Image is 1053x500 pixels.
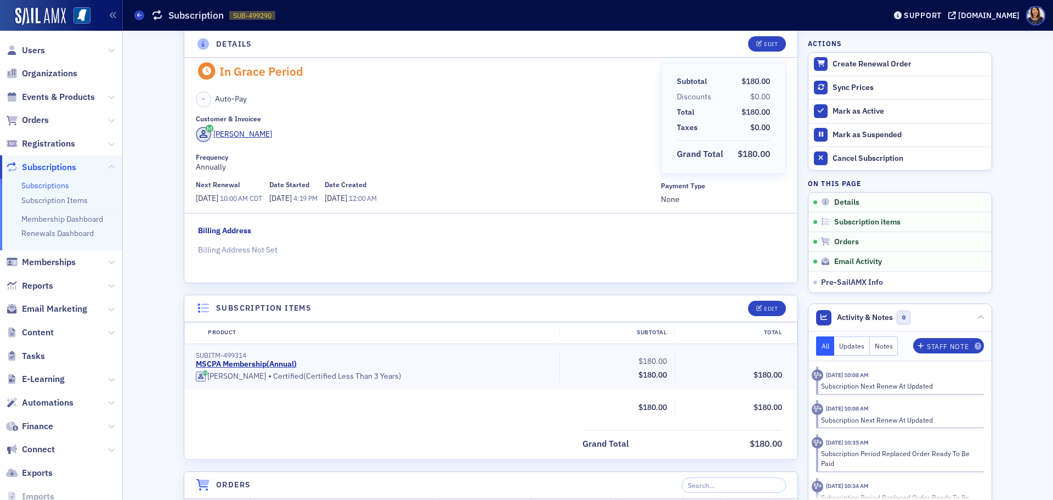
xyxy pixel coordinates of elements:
[826,405,869,412] time: 8/14/2025 10:08 AM
[196,127,272,142] a: [PERSON_NAME]
[22,467,53,479] span: Exports
[834,198,859,207] span: Details
[22,373,65,385] span: E-Learning
[738,148,770,159] span: $180.00
[559,328,674,337] div: Subtotal
[349,194,377,203] span: 12:00 AM
[834,217,901,227] span: Subscription items
[6,303,87,315] a: Email Marketing
[269,181,309,189] div: Date Started
[812,369,823,381] div: Activity
[6,114,49,126] a: Orders
[870,336,898,356] button: Notes
[196,372,266,381] a: [PERSON_NAME]
[754,402,782,412] span: $180.00
[677,91,711,103] div: Discounts
[826,371,869,379] time: 8/14/2025 10:08 AM
[6,373,65,385] a: E-Learning
[6,467,53,479] a: Exports
[808,147,992,170] button: Cancel Subscription
[816,336,835,356] button: All
[764,306,778,312] div: Edit
[22,443,55,456] span: Connect
[202,95,205,104] span: –
[638,370,667,380] span: $180.00
[821,277,883,287] span: Pre-SailAMX Info
[750,438,782,449] span: $180.00
[22,327,54,339] span: Content
[196,153,653,173] div: Annually
[207,372,266,381] div: [PERSON_NAME]
[812,403,823,415] div: Activity
[198,225,251,237] div: Billing Address
[22,420,53,432] span: Finance
[638,402,667,412] span: $180.00
[808,178,992,188] h4: On this page
[834,237,859,247] span: Orders
[22,161,76,173] span: Subscriptions
[21,214,103,224] a: Membership Dashboard
[325,193,349,203] span: [DATE]
[196,193,220,203] span: [DATE]
[15,8,66,25] img: SailAMX
[216,479,251,491] h4: Orders
[764,41,778,47] div: Edit
[269,193,293,203] span: [DATE]
[215,93,247,105] span: Auto-Pay
[22,138,75,150] span: Registrations
[196,371,552,382] div: Certified (Certified Less Than 3 Years)
[754,370,782,380] span: $180.00
[904,10,942,20] div: Support
[6,397,73,409] a: Automations
[22,256,76,268] span: Memberships
[220,194,248,203] span: 10:00 AM
[21,195,88,205] a: Subscription Items
[677,91,715,103] span: Discounts
[22,68,77,80] span: Organizations
[638,356,667,366] span: $180.00
[674,328,789,337] div: Total
[6,420,53,432] a: Finance
[6,161,76,173] a: Subscriptions
[661,182,705,190] div: Payment Type
[293,194,317,203] span: 4:19 PM
[913,338,984,353] button: Staff Note
[677,76,707,87] div: Subtotal
[196,181,240,189] div: Next Renewal
[22,91,95,103] span: Events & Products
[21,181,69,190] a: Subscriptions
[812,437,823,448] div: Activity
[22,44,45,57] span: Users
[216,38,252,50] h4: Details
[21,228,94,238] a: Renewals Dashboard
[22,114,49,126] span: Orders
[233,11,271,20] span: SUB-499290
[833,130,986,140] div: Mark as Suspended
[677,106,694,118] div: Total
[6,138,75,150] a: Registrations
[1026,6,1045,25] span: Profile
[198,244,784,256] p: Billing Address Not Set
[268,371,271,382] span: •
[73,7,90,24] img: SailAMX
[808,76,992,99] button: Sync Prices
[748,36,786,52] button: Edit
[958,10,1020,20] div: [DOMAIN_NAME]
[677,76,711,87] span: Subtotal
[6,91,95,103] a: Events & Products
[741,76,770,86] span: $180.00
[248,194,262,203] span: CDT
[22,397,73,409] span: Automations
[677,106,698,118] span: Total
[826,482,869,490] time: 7/1/2025 10:34 AM
[6,68,77,80] a: Organizations
[213,128,272,140] div: [PERSON_NAME]
[325,181,366,189] div: Date Created
[22,303,87,315] span: Email Marketing
[821,448,976,469] div: Subscription Period Replaced Order Ready To Be Paid
[196,359,297,369] a: MSCPA Membership(Annual)
[833,83,986,93] div: Sync Prices
[196,351,552,359] div: SUBITM-499314
[582,437,629,451] div: Grand Total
